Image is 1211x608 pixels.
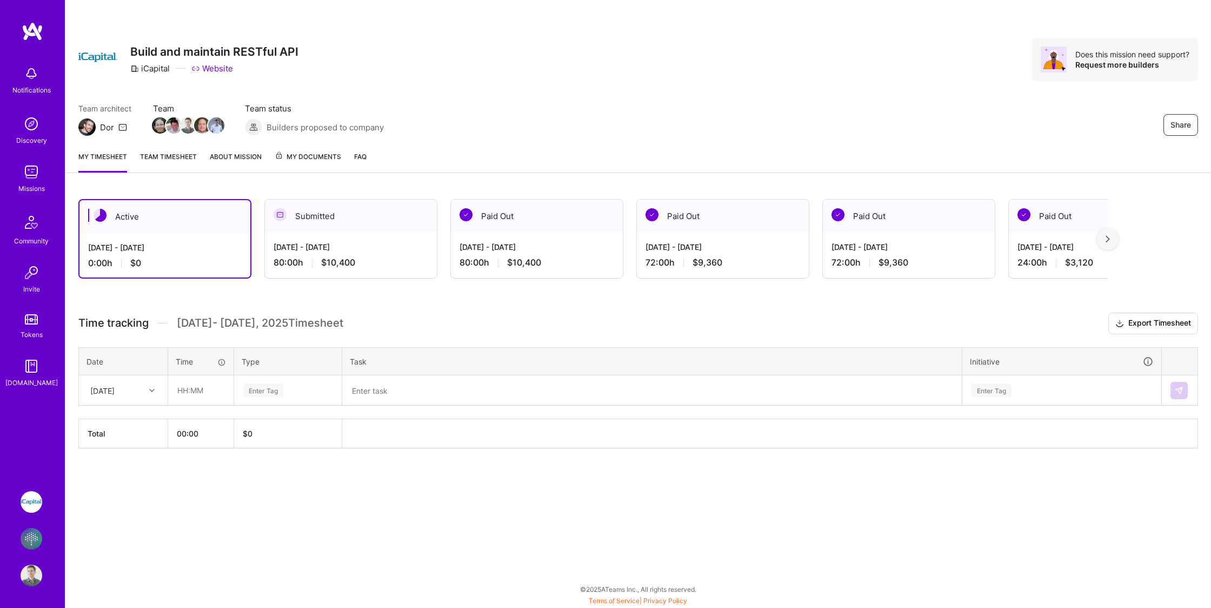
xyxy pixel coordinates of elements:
div: [DATE] - [DATE] [646,241,800,253]
div: Initiative [970,355,1154,368]
a: About Mission [210,151,262,173]
span: $ 0 [243,429,252,438]
span: Team [153,103,223,114]
span: Builders proposed to company [267,122,384,133]
img: Team Member Avatar [208,117,224,134]
div: Request more builders [1075,60,1189,70]
img: Team Member Avatar [194,117,210,134]
img: logo [22,22,43,41]
div: 72:00 h [831,257,986,268]
span: $10,400 [321,257,355,268]
div: [DATE] - [DATE] [1017,241,1172,253]
div: Paid Out [1009,200,1181,233]
div: [DATE] - [DATE] [88,242,242,253]
div: Community [14,235,49,247]
div: Missions [18,183,45,194]
div: © 2025 ATeams Inc., All rights reserved. [65,576,1211,603]
button: Share [1163,114,1198,136]
a: Team Member Avatar [153,116,167,135]
img: Submitted [274,208,287,221]
div: 72:00 h [646,257,800,268]
span: Team architect [78,103,131,114]
span: $0 [130,257,141,269]
a: My Documents [275,151,341,173]
div: Submitted [265,200,437,233]
div: Does this mission need support? [1075,49,1189,60]
img: Community [18,209,44,235]
a: Team timesheet [140,151,197,173]
div: Notifications [12,84,51,96]
i: icon Mail [118,123,127,131]
img: teamwork [21,161,42,183]
span: $9,360 [879,257,908,268]
div: Paid Out [637,200,809,233]
span: Time tracking [78,316,149,330]
span: $10,400 [507,257,541,268]
a: User Avatar [18,565,45,586]
div: [DATE] - [DATE] [460,241,614,253]
a: Team Member Avatar [195,116,209,135]
div: Tokens [21,329,43,340]
th: Type [234,347,342,375]
div: Invite [23,283,40,295]
a: My timesheet [78,151,127,173]
div: Time [176,356,226,367]
i: icon Download [1115,318,1124,329]
a: Team Member Avatar [181,116,195,135]
img: Avatar [1041,47,1067,72]
th: Date [79,347,168,375]
div: 80:00 h [274,257,428,268]
div: Enter Tag [243,382,283,399]
div: Enter Tag [972,382,1012,399]
a: FAQ [354,151,367,173]
img: Paid Out [831,208,844,221]
div: Active [79,200,250,233]
div: 0:00 h [88,257,242,269]
a: Website [191,63,233,74]
img: Team Member Avatar [166,117,182,134]
span: $9,360 [693,257,722,268]
span: [DATE] - [DATE] , 2025 Timesheet [177,316,343,330]
img: User Avatar [21,565,42,586]
img: Builders proposed to company [245,118,262,136]
input: HH:MM [169,376,233,405]
th: Task [342,347,962,375]
img: Invite [21,262,42,283]
h3: Build and maintain RESTful API [130,45,298,58]
a: Privacy Policy [643,597,687,605]
div: [DATE] [90,385,115,396]
div: iCapital [130,63,170,74]
img: Company Logo [78,38,117,77]
i: icon CompanyGray [130,64,139,73]
th: Total [79,419,168,448]
img: Active [94,209,107,222]
a: Flowcarbon: AI Memory Company [18,528,45,550]
i: icon Chevron [149,388,155,393]
button: Export Timesheet [1108,313,1198,334]
img: discovery [21,113,42,135]
th: 00:00 [168,419,234,448]
div: [DATE] - [DATE] [831,241,986,253]
img: right [1106,235,1110,243]
img: iCapital: Build and maintain RESTful API [21,491,42,513]
a: Terms of Service [589,597,640,605]
span: Share [1170,120,1191,130]
div: Dor [100,122,114,133]
div: [DATE] - [DATE] [274,241,428,253]
div: Discovery [16,135,47,146]
img: Flowcarbon: AI Memory Company [21,528,42,550]
span: $3,120 [1065,257,1093,268]
a: Team Member Avatar [209,116,223,135]
img: guide book [21,355,42,377]
div: 24:00 h [1017,257,1172,268]
div: Paid Out [451,200,623,233]
img: Paid Out [460,208,473,221]
div: Paid Out [823,200,995,233]
span: My Documents [275,151,341,163]
img: tokens [25,314,38,325]
img: Paid Out [646,208,658,221]
a: Team Member Avatar [167,116,181,135]
img: Team Member Avatar [180,117,196,134]
span: Team status [245,103,384,114]
div: [DOMAIN_NAME] [5,377,58,388]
